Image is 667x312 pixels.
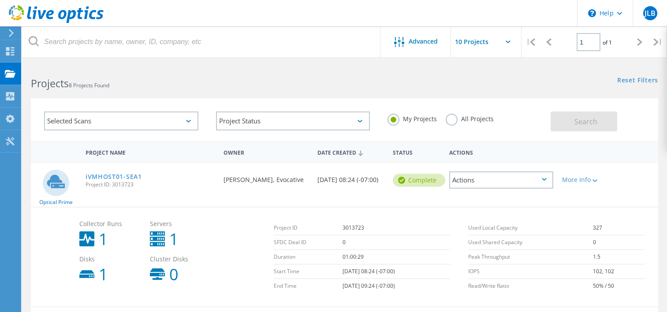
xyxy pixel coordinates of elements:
td: 01:00:29 [343,250,451,264]
b: 1 [169,231,179,247]
a: Reset Filters [617,77,658,85]
span: 8 Projects Found [69,82,109,89]
div: Selected Scans [44,111,198,130]
td: 0 [343,235,451,250]
td: Peak Throughput [468,250,593,264]
span: JLB [645,10,656,17]
span: Cluster Disks [150,256,212,262]
td: [DATE] 08:24 (-07:00) [343,264,451,279]
b: 1 [99,231,108,247]
td: 327 [593,221,645,235]
td: Duration [274,250,343,264]
b: Projects [31,76,69,90]
span: Disks [79,256,141,262]
div: Complete [393,174,445,187]
div: Status [388,144,445,160]
span: Search [574,117,597,126]
label: My Projects [388,114,437,122]
b: 0 [169,267,179,282]
td: Used Local Capacity [468,221,593,235]
td: IOPS [468,264,593,279]
label: All Projects [446,114,494,122]
div: Date Created [313,144,388,160]
button: Search [551,111,617,131]
span: Servers [150,221,212,227]
div: [DATE] 08:24 (-07:00) [313,163,388,192]
a: iVMHOST01-SEA1 [86,174,142,180]
div: | [649,26,667,58]
input: Search projects by name, owner, ID, company, etc [22,26,381,57]
td: [DATE] 09:24 (-07:00) [343,279,451,293]
span: of 1 [603,39,612,46]
span: Optical Prime [39,200,73,205]
div: Actions [449,171,553,189]
td: SFDC Deal ID [274,235,343,250]
td: Start Time [274,264,343,279]
div: Owner [219,144,313,160]
td: 0 [593,235,645,250]
div: Project Name [81,144,219,160]
div: [PERSON_NAME], Evocative [219,163,313,192]
span: Project ID: 3013723 [86,182,215,187]
b: 1 [99,267,108,282]
td: Project ID [274,221,343,235]
span: Collector Runs [79,221,141,227]
svg: \n [588,9,596,17]
div: Actions [445,144,558,160]
div: Project Status [216,111,370,130]
div: | [522,26,540,58]
td: 1.5 [593,250,645,264]
td: 50% / 50 [593,279,645,293]
td: Read/Write Ratio [468,279,593,293]
td: Used Shared Capacity [468,235,593,250]
td: 102, 102 [593,264,645,279]
span: Advanced [409,38,438,45]
td: End Time [274,279,343,293]
a: Live Optics Dashboard [9,19,104,25]
div: More Info [562,177,604,183]
td: 3013723 [343,221,451,235]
